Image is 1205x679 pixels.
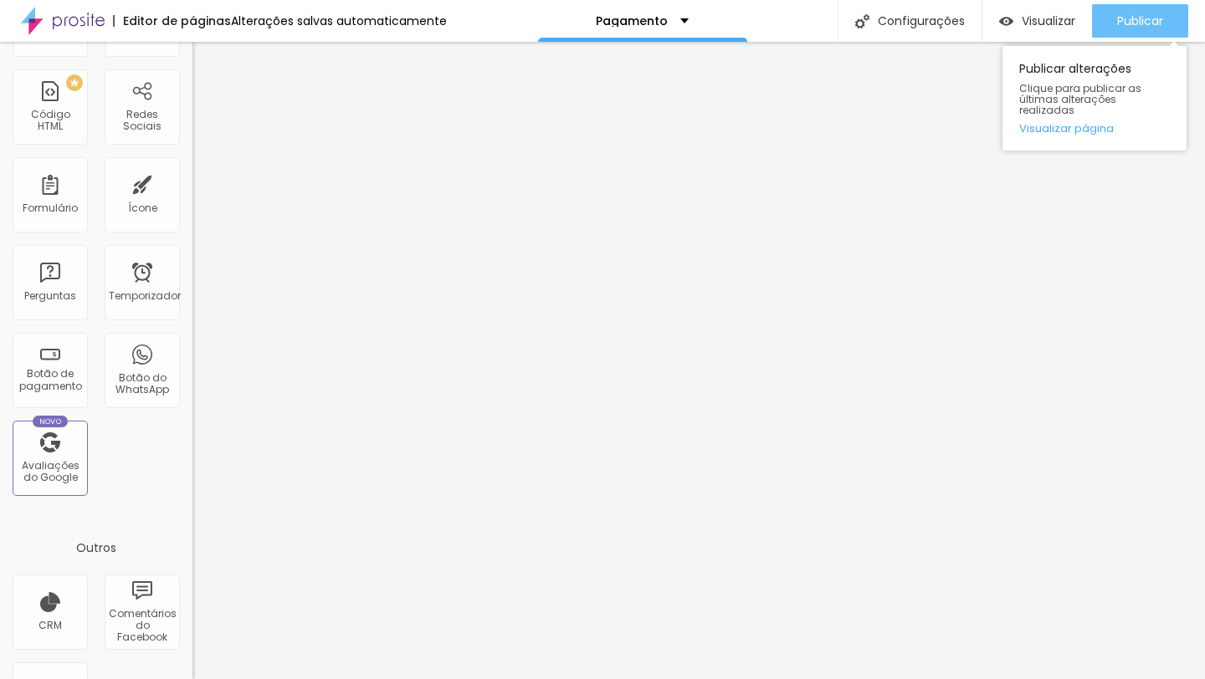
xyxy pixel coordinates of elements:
font: Alterações salvas automaticamente [231,13,447,29]
font: Ícone [128,201,157,215]
a: Visualizar página [1019,123,1170,134]
font: Clique para publicar as últimas alterações realizadas [1019,81,1141,117]
font: Visualizar página [1019,120,1114,136]
font: Publicar alterações [1019,60,1131,77]
font: Outros [76,539,116,556]
font: Publicar [1117,13,1163,29]
font: Perguntas [24,288,76,303]
font: Botão de pagamento [19,366,82,392]
font: Pagamento [596,13,668,29]
font: Visualizar [1022,13,1075,29]
font: Editor de páginas [123,13,231,29]
img: view-1.svg [999,14,1013,28]
font: Comentários do Facebook [109,606,177,645]
font: Código HTML [31,107,70,133]
font: CRM [38,618,62,632]
button: Visualizar [982,4,1092,38]
font: Redes Sociais [123,107,162,133]
img: Ícone [855,14,869,28]
font: Formulário [23,201,78,215]
font: Configurações [878,13,965,29]
font: Temporizador [109,288,181,303]
font: Avaliações do Google [22,458,79,484]
font: Botão do WhatsApp [115,370,169,396]
iframe: Editor [192,42,1205,679]
button: Publicar [1092,4,1188,38]
font: Novo [39,416,62,426]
